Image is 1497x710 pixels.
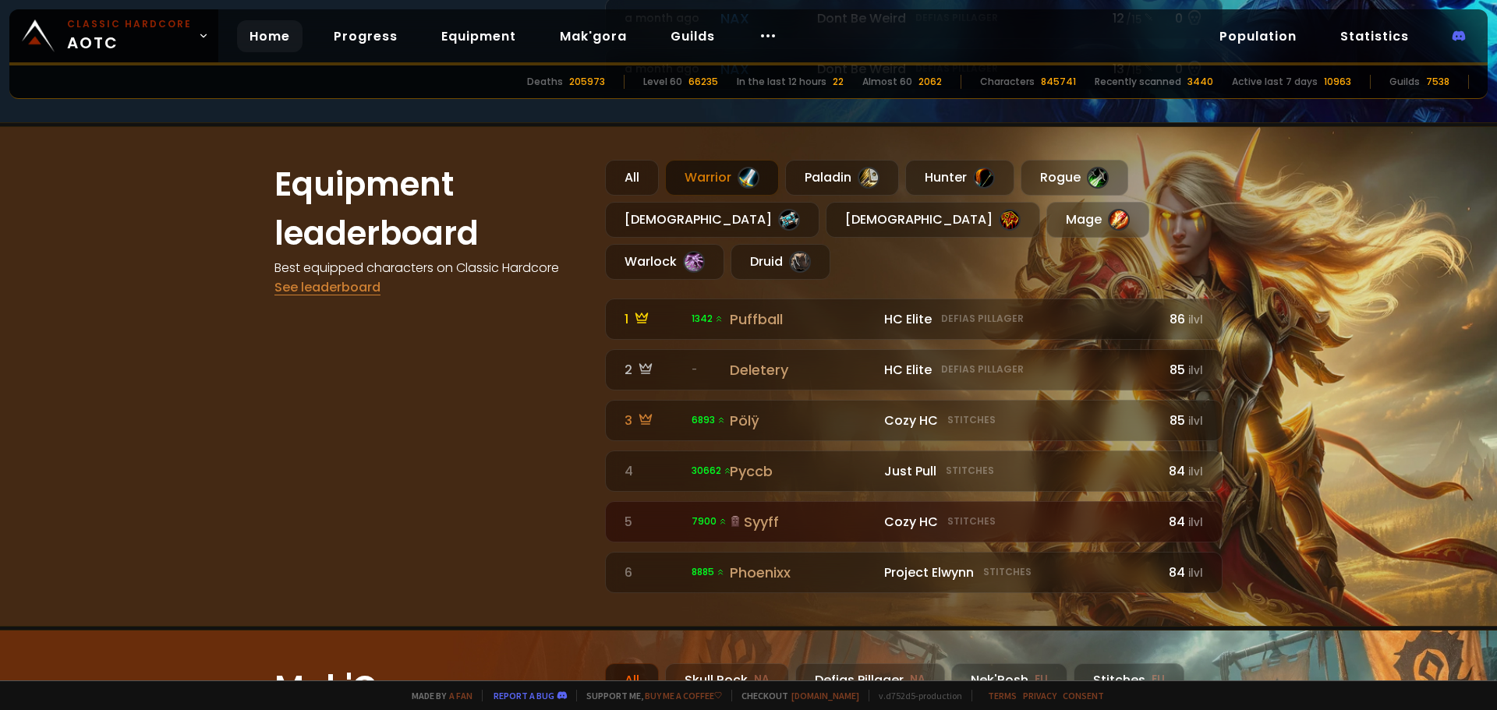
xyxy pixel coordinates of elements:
div: 84 [1163,512,1203,532]
small: Defias Pillager [941,312,1024,326]
a: Progress [321,20,410,52]
div: 3 [625,411,682,430]
h1: Equipment leaderboard [274,160,586,258]
a: a fan [449,690,472,701]
small: EU [1035,672,1048,687]
div: HC Elite [884,309,1153,329]
div: [DEMOGRAPHIC_DATA] [605,202,819,238]
div: All [605,160,659,196]
a: Mak'gora [547,20,639,52]
div: All [605,663,659,697]
small: Classic Hardcore [67,17,192,31]
div: 1 [625,309,682,329]
div: Druid [731,244,830,280]
div: Pölÿ [730,410,875,431]
span: 6893 [692,413,726,427]
a: Terms [988,690,1017,701]
div: Syyff [730,511,875,532]
div: 85 [1163,360,1203,380]
div: Warrior [665,160,779,196]
div: Cozy HC [884,512,1153,532]
small: Stitches [947,514,996,528]
div: 3440 [1187,75,1213,89]
div: Skull Rock [665,663,789,697]
span: 7900 [692,514,727,528]
a: Consent [1063,690,1104,701]
div: Nek'Rosh [951,663,1067,697]
small: Stitches [946,464,994,478]
div: 6 [625,563,682,582]
small: Stitches [983,565,1032,579]
a: Report a bug [494,690,554,701]
div: 84 [1163,461,1203,481]
div: Deletery [730,359,875,380]
span: v. d752d5 - production [869,690,962,701]
small: ilvl [1188,465,1203,479]
div: [DEMOGRAPHIC_DATA] [826,202,1040,238]
small: EU [1152,672,1165,687]
a: Statistics [1328,20,1421,52]
small: ilvl [1188,363,1203,378]
h4: Best equipped characters on Classic Hardcore [274,258,586,277]
a: Population [1207,20,1309,52]
div: Active last 7 days [1232,75,1318,89]
span: Made by [402,690,472,701]
div: Level 60 [643,75,682,89]
div: Hunter [905,160,1014,196]
span: Support me, [576,690,722,701]
div: Just Pull [884,461,1153,481]
div: 205973 [569,75,605,89]
div: Guilds [1389,75,1420,89]
div: In the last 12 hours [737,75,826,89]
small: NA [910,672,925,687]
div: 66235 [688,75,718,89]
div: Stitches [1074,663,1184,697]
span: - [692,362,697,376]
a: 4 30662 Pyccb Just PullStitches84ilvl [605,450,1223,492]
span: 8885 [692,565,725,579]
a: 3 6893 Pölÿ Cozy HCStitches85ilvl [605,400,1223,441]
a: [DOMAIN_NAME] [791,690,859,701]
div: Phoenixx [730,562,875,583]
a: Equipment [429,20,529,52]
small: ilvl [1188,566,1203,581]
a: Home [237,20,303,52]
div: 85 [1163,411,1203,430]
div: Project Elwynn [884,563,1153,582]
span: 1342 [692,312,724,326]
span: AOTC [67,17,192,55]
small: ilvl [1188,313,1203,327]
div: 7538 [1426,75,1449,89]
div: HC Elite [884,360,1153,380]
div: Defias Pillager [795,663,945,697]
small: NA [754,672,770,687]
div: Warlock [605,244,724,280]
a: Classic HardcoreAOTC [9,9,218,62]
div: Puffball [730,309,875,330]
a: Guilds [658,20,727,52]
div: 5 [625,512,682,532]
div: Paladin [785,160,899,196]
div: 84 [1163,563,1203,582]
a: 1 1342 Puffball HC EliteDefias Pillager86ilvl [605,298,1223,340]
div: Characters [980,75,1035,89]
div: Rogue [1021,160,1128,196]
small: ilvl [1188,515,1203,530]
div: 22 [833,75,844,89]
div: 4 [625,461,682,481]
a: 2 -Deletery HC EliteDefias Pillager85ilvl [605,349,1223,390]
div: Recently scanned [1095,75,1181,89]
small: ilvl [1188,414,1203,429]
div: 10963 [1324,75,1351,89]
div: 2 [625,360,682,380]
a: 6 8885 Phoenixx Project ElwynnStitches84ilvl [605,552,1223,593]
div: Mage [1046,202,1149,238]
div: Almost 60 [862,75,912,89]
div: 845741 [1041,75,1076,89]
div: Cozy HC [884,411,1153,430]
a: See leaderboard [274,278,380,296]
a: Buy me a coffee [645,690,722,701]
small: Defias Pillager [941,362,1024,376]
span: Checkout [731,690,859,701]
div: Deaths [527,75,563,89]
